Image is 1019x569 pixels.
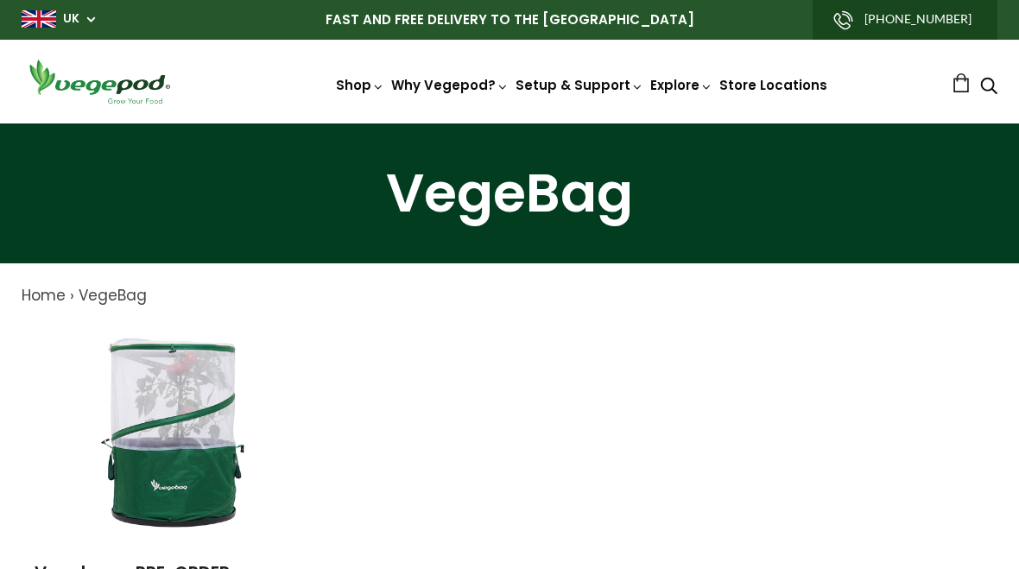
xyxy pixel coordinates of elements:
a: Home [22,285,66,306]
a: VegeBag [79,285,147,306]
a: Store Locations [719,76,827,94]
h1: VegeBag [22,167,997,220]
a: Why Vegepod? [391,76,509,94]
span: › [70,285,74,306]
a: Search [980,79,997,97]
a: Explore [650,76,712,94]
a: Setup & Support [516,76,643,94]
img: Vegepod [22,57,177,106]
a: Shop [336,76,384,94]
img: Vegebag - PRE-ORDER - Estimated Shipping August 20th. [67,325,283,541]
img: gb_large.png [22,10,56,28]
a: UK [63,10,79,28]
nav: breadcrumbs [22,285,997,307]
